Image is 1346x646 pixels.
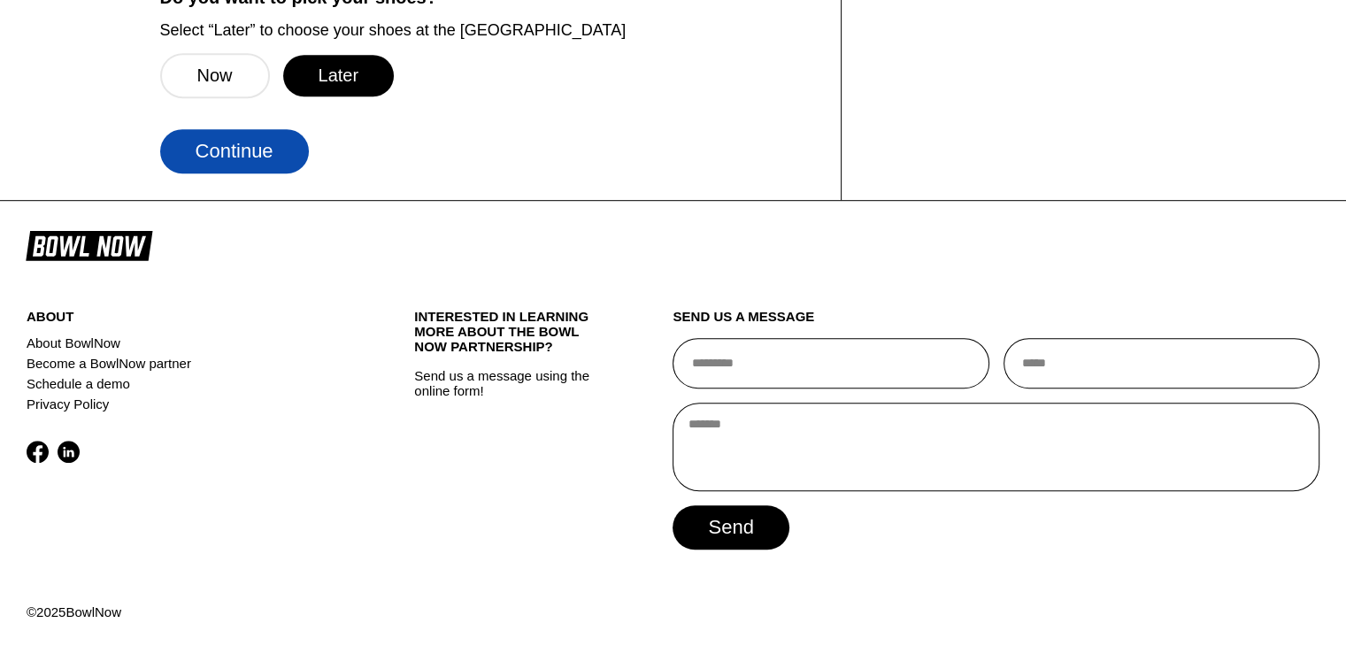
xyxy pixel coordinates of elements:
[283,55,395,96] button: Later
[27,353,350,373] a: Become a BowlNow partner
[673,505,788,550] button: send
[27,333,350,353] a: About BowlNow
[160,53,270,98] button: Now
[27,309,350,333] div: about
[27,373,350,394] a: Schedule a demo
[160,20,814,40] label: Select “Later” to choose your shoes at the [GEOGRAPHIC_DATA]
[673,309,1319,338] div: send us a message
[414,270,608,604] div: Send us a message using the online form!
[160,129,309,173] button: Continue
[414,309,608,368] div: INTERESTED IN LEARNING MORE ABOUT THE BOWL NOW PARTNERSHIP?
[27,604,1319,619] div: © 2025 BowlNow
[27,394,350,414] a: Privacy Policy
